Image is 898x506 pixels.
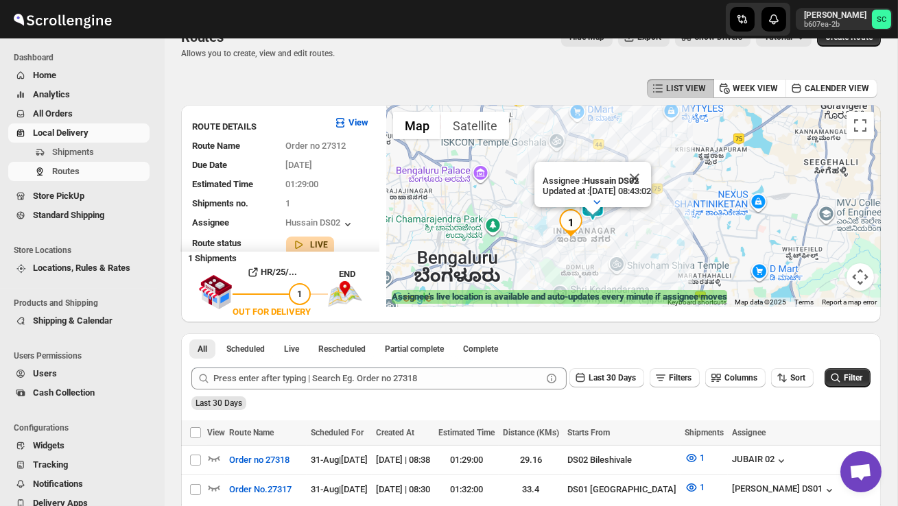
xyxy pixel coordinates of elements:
[390,289,435,307] img: Google
[567,483,676,496] div: DS01 [GEOGRAPHIC_DATA]
[33,387,95,398] span: Cash Collection
[676,447,713,469] button: 1
[192,160,227,170] span: Due Date
[438,453,495,467] div: 01:29:00
[390,289,435,307] a: Open this area in Google Maps (opens a new window)
[192,120,322,134] h3: ROUTE DETAILS
[804,10,866,21] p: [PERSON_NAME]
[33,479,83,489] span: Notifications
[14,52,155,63] span: Dashboard
[438,483,495,496] div: 01:32:00
[229,428,274,437] span: Route Name
[8,143,150,162] button: Shipments
[14,298,155,309] span: Products and Shipping
[207,428,225,437] span: View
[221,449,298,471] button: Order no 27318
[52,147,94,157] span: Shipments
[376,453,430,467] div: [DATE] | 08:38
[463,344,498,354] span: Complete
[805,83,869,94] span: CALENDER VIEW
[325,112,377,134] button: View
[33,263,130,273] span: Locations, Rules & Rates
[298,289,303,299] span: 1
[676,477,713,498] button: 1
[735,298,786,306] span: Map data ©2025
[589,373,636,383] span: Last 30 Days
[192,217,229,228] span: Assignee
[311,428,364,437] span: Scheduled For
[650,368,700,387] button: Filters
[732,454,788,468] button: JUBAIR 02
[785,79,877,98] button: CALENDER VIEW
[311,240,329,250] b: LIVE
[8,162,150,181] button: Routes
[8,85,150,104] button: Analytics
[822,298,877,306] a: Report a map error
[847,263,874,291] button: Map camera controls
[685,428,724,437] span: Shipments
[705,368,766,387] button: Columns
[286,160,313,170] span: [DATE]
[192,179,253,189] span: Estimated Time
[393,112,441,139] button: Show street map
[503,428,559,437] span: Distance (KMs)
[825,368,871,387] button: Filter
[794,298,814,306] a: Terms (opens in new tab)
[8,383,150,402] button: Cash Collection
[286,179,319,189] span: 01:29:00
[700,453,705,463] span: 1
[567,428,610,437] span: Starts From
[33,440,64,450] span: Widgets
[198,344,207,354] span: All
[567,453,676,467] div: DS02 Bileshivale
[33,128,88,138] span: Local Delivery
[348,117,368,128] b: View
[189,339,215,359] button: All routes
[796,8,893,30] button: User menu
[543,186,651,196] p: Updated at : [DATE] 08:43:02
[847,112,874,139] button: Toggle fullscreen view
[8,364,150,383] button: Users
[33,108,73,119] span: All Orders
[543,176,651,186] p: Assignee :
[192,141,240,151] span: Route Name
[8,474,150,494] button: Notifications
[724,373,757,383] span: Columns
[569,368,644,387] button: Last 30 Days
[213,368,542,389] input: Press enter after typing | Search Eg. Order no 27318
[292,238,329,252] button: LIVE
[14,350,155,361] span: Users Permissions
[392,290,727,304] label: Assignee's live location is available and auto-updates every minute if assignee moves
[233,305,311,319] div: OUT FOR DELIVERY
[733,83,778,94] span: WEEK VIEW
[8,455,150,474] button: Tracking
[33,315,113,326] span: Shipping & Calendar
[732,428,766,437] span: Assignee
[318,344,366,354] span: Rescheduled
[328,281,362,307] img: trip_end.png
[804,21,866,29] p: b607ea-2b
[33,459,68,470] span: Tracking
[713,79,786,98] button: WEEK VIEW
[33,191,84,201] span: Store PickUp
[311,484,368,494] span: 31-Aug | [DATE]
[286,217,355,231] div: Hussain DS02
[221,479,300,501] button: Order No.27317
[669,373,692,383] span: Filters
[877,15,886,24] text: SC
[14,422,155,433] span: Configurations
[33,70,56,80] span: Home
[286,141,346,151] span: Order no 27312
[8,436,150,455] button: Widgets
[226,344,265,354] span: Scheduled
[8,311,150,330] button: Shipping & Calendar
[229,453,290,467] span: Order no 27318
[844,373,862,383] span: Filter
[181,246,237,263] b: 1 Shipments
[732,483,836,497] div: [PERSON_NAME] DS01
[790,373,805,383] span: Sort
[872,10,891,29] span: Sanjay chetri
[14,245,155,256] span: Store Locations
[8,104,150,123] button: All Orders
